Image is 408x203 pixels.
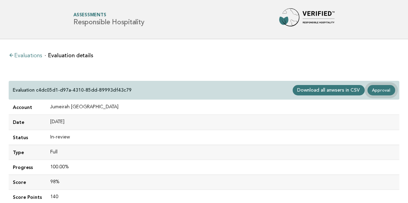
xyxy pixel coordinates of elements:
td: Score [9,175,46,189]
td: Type [9,145,46,160]
a: Download all anwsers in CSV [293,85,365,95]
a: Approval [367,85,395,95]
td: 98% [46,175,399,189]
img: Forbes Travel Guide [279,8,335,31]
h1: Responsible Hospitality [73,13,144,26]
td: [DATE] [46,115,399,130]
p: Evaluation c4dc05d1-d97a-4310-85dd-89993df43c79 [13,87,132,93]
td: Progress [9,160,46,175]
a: Evaluations [9,53,42,59]
span: Assessments [73,13,144,18]
td: Jumeirah [GEOGRAPHIC_DATA] [46,100,399,115]
td: Status [9,130,46,145]
td: Full [46,145,399,160]
td: In-review [46,130,399,145]
td: 100.00% [46,160,399,175]
li: Evaluation details [45,53,93,58]
td: Date [9,115,46,130]
td: Account [9,100,46,115]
